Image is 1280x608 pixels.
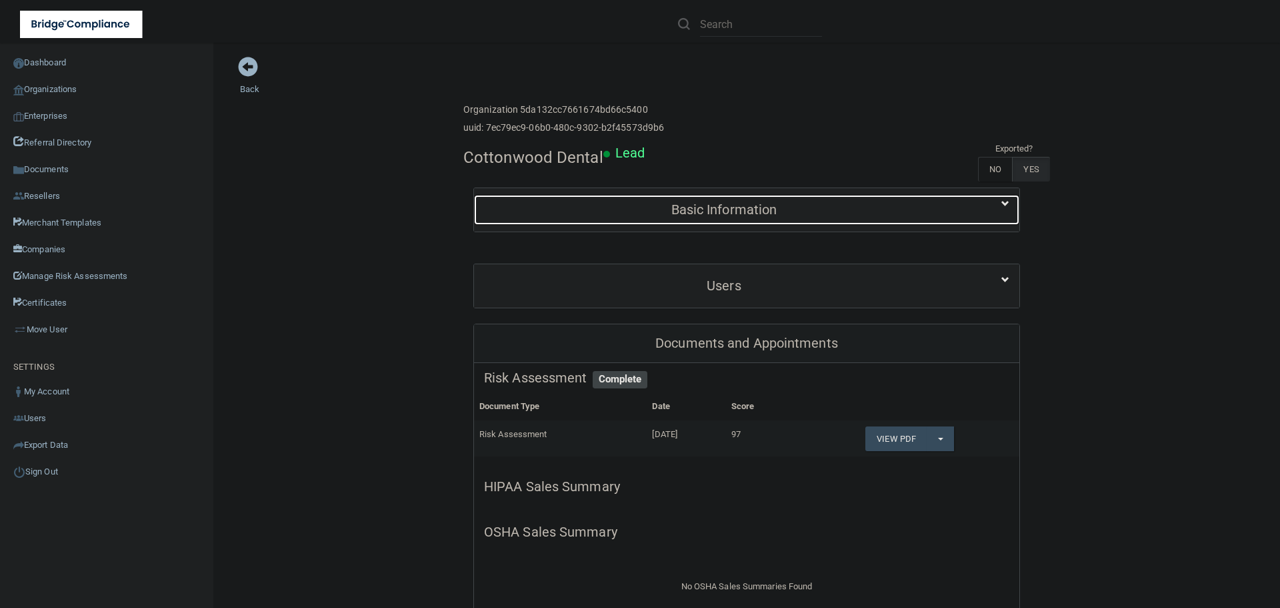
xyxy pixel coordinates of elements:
[593,371,648,388] span: Complete
[13,386,24,397] img: ic_user_dark.df1a06c3.png
[474,393,647,420] th: Document Type
[726,420,801,457] td: 97
[13,359,55,375] label: SETTINGS
[13,440,24,450] img: icon-export.b9366987.png
[20,11,143,38] img: bridge_compliance_login_screen.278c3ca4.svg
[474,420,647,457] td: Risk Assessment
[463,149,603,166] h4: Cottonwood Dental
[13,58,24,69] img: ic_dashboard_dark.d01f4a41.png
[474,324,1019,363] div: Documents and Appointments
[13,466,25,478] img: ic_power_dark.7ecde6b1.png
[484,479,1009,494] h5: HIPAA Sales Summary
[647,393,725,420] th: Date
[726,393,801,420] th: Score
[1012,157,1049,182] label: YES
[484,202,964,217] h5: Basic Information
[978,157,1012,182] label: NO
[647,420,725,457] td: [DATE]
[13,191,24,202] img: ic_reseller.de258add.png
[615,141,645,166] p: Lead
[484,271,1009,301] a: Users
[978,141,1050,157] td: Exported?
[463,123,664,133] h6: uuid: 7ec79ec9-06b0-480c-9302-b2f45573d9b6
[484,195,1009,225] a: Basic Information
[13,413,24,424] img: icon-users.e205127d.png
[13,165,24,176] img: icon-documents.8dae5593.png
[865,426,927,451] a: View PDF
[13,323,27,336] img: briefcase.64adab9b.png
[13,85,24,95] img: organization-icon.f8decf85.png
[678,18,690,30] img: ic-search.3b580494.png
[484,278,964,293] h5: Users
[13,112,24,121] img: enterprise.0d942306.png
[240,68,259,94] a: Back
[463,105,664,115] h6: Organization 5da132cc7661674bd66c5400
[484,370,1009,385] h5: Risk Assessment
[700,12,822,37] input: Search
[484,525,1009,539] h5: OSHA Sales Summary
